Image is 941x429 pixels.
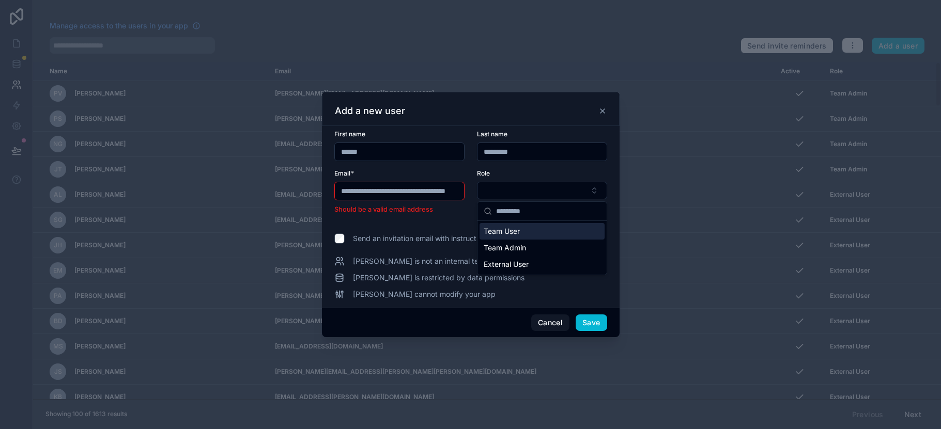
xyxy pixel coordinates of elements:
button: Select Button [477,182,607,199]
span: First name [334,130,365,138]
li: Should be a valid email address [334,204,465,215]
span: Team User [484,226,520,236]
span: [PERSON_NAME] is restricted by data permissions [353,273,525,283]
button: Cancel [531,314,569,331]
span: Send an invitation email with instructions to log in [353,233,519,244]
input: Send an invitation email with instructions to log in [334,233,345,244]
span: External User [484,259,529,269]
span: Team Admin [484,243,526,253]
h3: Add a new user [335,105,405,117]
span: Role [477,169,490,177]
span: Last name [477,130,507,138]
span: [PERSON_NAME] cannot modify your app [353,289,496,299]
span: Email [334,169,350,177]
span: [PERSON_NAME] is not an internal team member [353,256,519,266]
div: Suggestions [477,221,607,275]
button: Save [576,314,607,331]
